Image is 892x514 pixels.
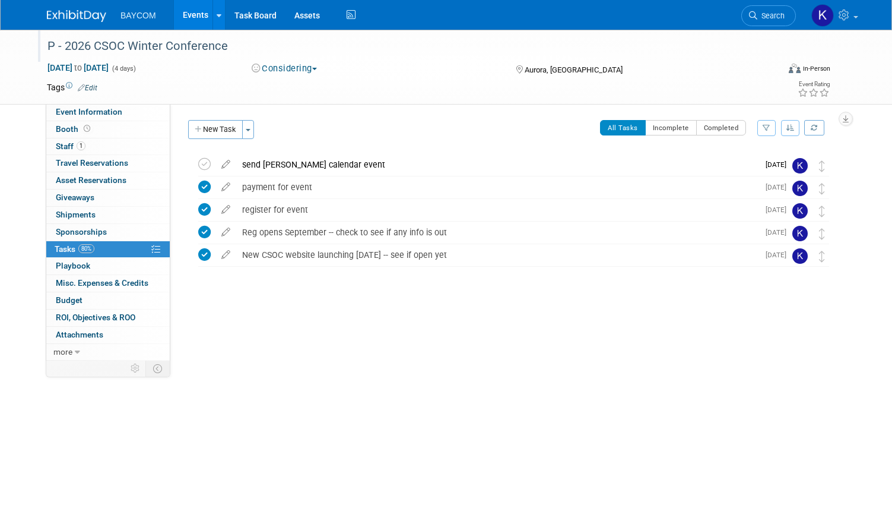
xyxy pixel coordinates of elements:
[804,120,824,135] a: Refresh
[56,158,128,168] span: Travel Reservations
[53,347,72,357] span: more
[792,226,808,241] img: Kayla Novak
[645,120,697,135] button: Incomplete
[56,278,148,288] span: Misc. Expenses & Credits
[46,344,170,361] a: more
[236,154,758,175] div: send [PERSON_NAME] calendar event
[766,183,792,191] span: [DATE]
[56,193,94,202] span: Giveaways
[215,250,236,260] a: edit
[46,258,170,275] a: Playbook
[792,203,808,219] img: Kayla Novak
[819,206,825,217] i: Move task
[46,207,170,223] a: Shipments
[46,241,170,258] a: Tasks80%
[56,295,82,305] span: Budget
[56,227,107,236] span: Sponsorships
[56,313,135,322] span: ROI, Objectives & ROO
[819,183,825,194] i: Move task
[802,64,830,73] div: In-Person
[56,141,85,151] span: Staff
[236,177,758,197] div: payment for event
[46,224,170,241] a: Sponsorships
[56,210,96,219] span: Shipments
[215,182,236,193] a: edit
[78,84,97,92] a: Edit
[792,158,808,174] img: Kayla Novak
[146,361,170,376] td: Toggle Event Tabs
[56,124,93,134] span: Booth
[46,275,170,292] a: Misc. Expenses & Credits
[78,244,94,253] span: 80%
[77,141,85,150] span: 1
[56,261,90,270] span: Playbook
[766,228,792,236] span: [DATE]
[46,121,170,138] a: Booth
[715,62,830,80] div: Event Format
[236,245,758,265] div: New CSOC website launching [DATE] -- see if open yet
[46,327,170,343] a: Attachments
[46,292,170,309] a: Budget
[111,65,136,72] span: (4 days)
[125,361,146,376] td: Personalize Event Tab Strip
[46,104,170,121] a: Event Information
[47,10,106,22] img: ExhibitDay
[215,204,236,215] a: edit
[47,81,97,93] td: Tags
[188,120,243,139] button: New Task
[792,181,808,196] img: Kayla Novak
[120,11,156,20] span: BAYCOM
[46,155,170,172] a: Travel Reservations
[56,107,122,116] span: Event Information
[757,11,785,20] span: Search
[741,5,796,26] a: Search
[819,251,825,262] i: Move task
[792,248,808,264] img: Kayla Novak
[72,63,84,72] span: to
[215,159,236,170] a: edit
[819,160,825,172] i: Move task
[766,206,792,214] span: [DATE]
[47,62,109,73] span: [DATE] [DATE]
[766,160,792,169] span: [DATE]
[819,228,825,239] i: Move task
[46,190,170,206] a: Giveaways
[43,36,764,57] div: P - 2026 CSOC Winter Conference
[247,62,322,75] button: Considering
[525,65,623,74] span: Aurora, [GEOGRAPHIC_DATA]
[696,120,747,135] button: Completed
[46,310,170,326] a: ROI, Objectives & ROO
[56,330,103,339] span: Attachments
[46,172,170,189] a: Asset Reservations
[236,222,758,242] div: Reg opens September -- check to see if any info is out
[811,4,834,27] img: Kayla Novak
[789,64,801,73] img: Format-Inperson.png
[55,244,94,254] span: Tasks
[600,120,646,135] button: All Tasks
[236,200,758,220] div: register for event
[215,227,236,238] a: edit
[81,124,93,133] span: Booth not reserved yet
[56,175,126,185] span: Asset Reservations
[798,81,830,87] div: Event Rating
[766,251,792,259] span: [DATE]
[46,138,170,155] a: Staff1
